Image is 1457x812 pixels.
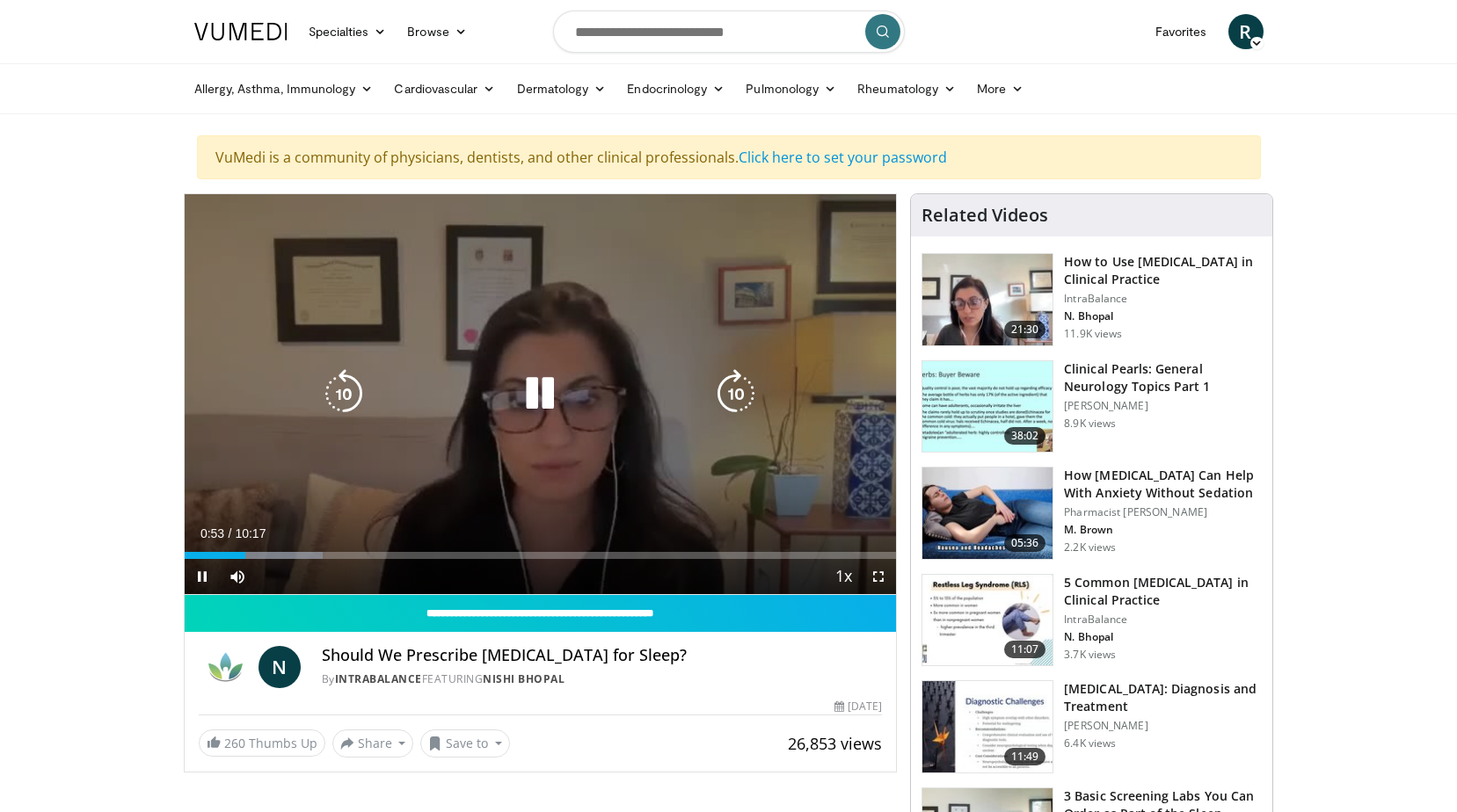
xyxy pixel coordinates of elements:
p: 2.2K views [1064,540,1116,555]
img: 7bfe4765-2bdb-4a7e-8d24-83e30517bd33.150x105_q85_crop-smart_upscale.jpg [922,468,1053,559]
a: Cardiovascular [383,71,506,106]
a: 05:36 How [MEDICAL_DATA] Can Help With Anxiety Without Sedation Pharmacist [PERSON_NAME] M. Brown... [922,467,1262,560]
div: By FEATURING [322,671,883,687]
a: Browse [397,14,477,49]
p: N. Bhopal [1064,309,1262,323]
p: IntraBalance [1064,292,1262,306]
p: IntraBalance [1064,613,1262,627]
h3: Clinical Pearls: General Neurology Topics Part 1 [1064,360,1262,395]
a: Rheumatology [847,71,966,106]
button: Playback Rate [826,559,861,594]
video-js: Video Player [185,194,897,595]
a: Click here to set your password [739,148,947,167]
p: 6.4K views [1064,736,1116,750]
a: 38:02 Clinical Pearls: General Neurology Topics Part 1 [PERSON_NAME] 8.9K views [922,360,1262,453]
a: 260 Thumbs Up [199,729,325,757]
a: Dermatology [506,71,617,106]
p: [PERSON_NAME] [1064,399,1262,413]
h3: How to Use [MEDICAL_DATA] in Clinical Practice [1064,253,1262,288]
a: R [1228,14,1264,49]
input: Search topics, interventions [553,11,905,53]
button: Share [332,729,414,758]
span: 260 [224,735,245,751]
div: VuMedi is a community of physicians, dentists, and other clinical professionals. [197,135,1261,179]
a: Favorites [1145,14,1218,49]
a: Nishi Bhopal [483,671,565,686]
a: 11:07 5 Common [MEDICAL_DATA] in Clinical Practice IntraBalance N. Bhopal 3.7K views [922,574,1262,667]
a: IntraBalance [335,671,422,686]
button: Fullscreen [861,559,896,594]
a: Specialties [298,14,397,49]
p: M. Brown [1064,523,1262,537]
span: 11:49 [1004,748,1046,765]
p: [PERSON_NAME] [1064,719,1262,733]
h3: How [MEDICAL_DATA] Can Help With Anxiety Without Sedation [1064,467,1262,502]
a: Allergy, Asthma, Immunology [184,71,384,106]
a: 21:30 How to Use [MEDICAL_DATA] in Clinical Practice IntraBalance N. Bhopal 11.9K views [922,253,1262,346]
span: 26,853 views [788,733,882,754]
span: 38:02 [1004,427,1046,445]
span: 10:17 [235,526,266,540]
p: 8.9K views [1064,417,1116,431]
button: Pause [185,559,220,594]
a: Endocrinology [616,71,735,106]
h3: 5 Common [MEDICAL_DATA] in Clinical Practice [1064,574,1262,609]
img: VuMedi Logo [194,23,288,40]
img: 91ec4e47-6cc3-4d45-a77d-be3eb23d61cb.150x105_q85_crop-smart_upscale.jpg [922,361,1053,453]
a: More [966,71,1034,106]
h3: [MEDICAL_DATA]: Diagnosis and Treatment [1064,680,1262,715]
button: Save to [420,729,510,758]
span: 11:07 [1004,641,1046,658]
img: 662646f3-24dc-48fd-91cb-7f13467e765c.150x105_q85_crop-smart_upscale.jpg [922,254,1053,345]
img: IntraBalance [199,646,251,688]
p: 3.7K views [1064,648,1116,662]
span: 21:30 [1004,321,1046,338]
div: Progress Bar [185,552,897,559]
p: Pharmacist [PERSON_NAME] [1064,505,1262,519]
div: [DATE] [834,699,882,714]
a: 11:49 [MEDICAL_DATA]: Diagnosis and Treatment [PERSON_NAME] 6.4K views [922,680,1262,773]
span: / [229,526,232,540]
h4: Related Videos [922,205,1048,226]
p: N. Bhopal [1064,630,1262,644]
img: 6e0bc43b-d42b-409a-85fd-0f454729f2ca.150x105_q85_crop-smart_upscale.jpg [922,681,1053,772]
a: N [259,646,301,688]
img: e41a58fc-c8b3-4e06-accc-3dd0b2ae14cc.150x105_q85_crop-smart_upscale.jpg [922,575,1053,666]
h4: Should We Prescribe [MEDICAL_DATA] for Sleep? [322,646,883,665]
span: 0:53 [200,526,224,540]
p: 11.9K views [1064,327,1122,341]
button: Mute [220,559,255,594]
span: 05:36 [1004,534,1046,552]
a: Pulmonology [735,71,847,106]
